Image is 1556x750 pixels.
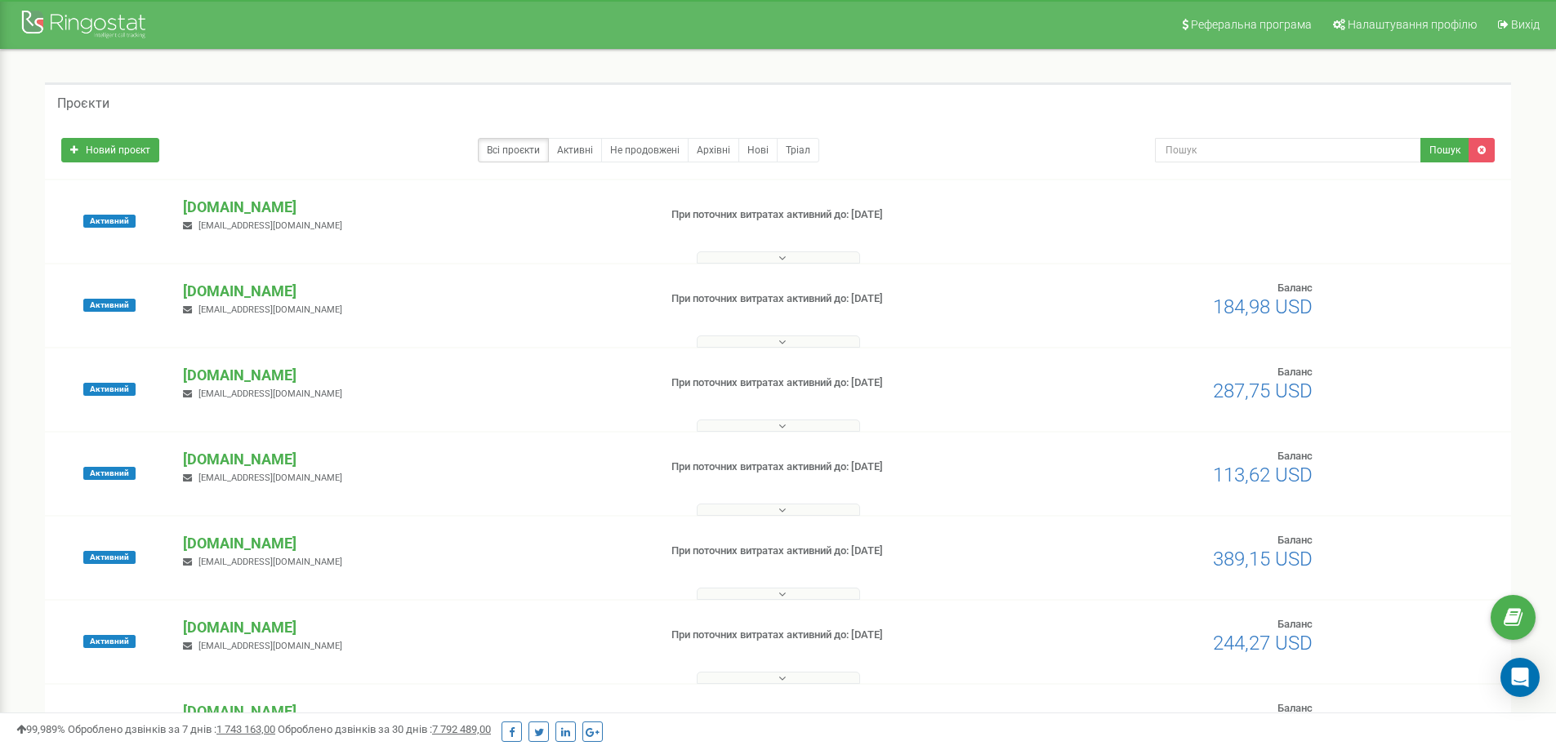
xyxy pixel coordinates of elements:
a: Новий проєкт [61,138,159,162]
p: При поточних витратах активний до: [DATE] [671,291,1011,307]
p: [DOMAIN_NAME] [183,617,644,638]
span: 99,989% [16,723,65,735]
span: Активний [83,299,136,312]
input: Пошук [1155,138,1421,162]
span: Активний [83,635,136,648]
p: При поточних витратах активний до: [DATE] [671,459,1011,475]
span: Баланс [1277,534,1313,546]
a: Активні [548,138,602,162]
p: При поточних витратах активний до: [DATE] [671,628,1011,643]
span: 389,15 USD [1213,548,1313,570]
a: Не продовжені [601,138,689,162]
p: [DOMAIN_NAME] [183,281,644,302]
span: Вихід [1511,18,1540,31]
div: Open Intercom Messenger [1500,658,1540,697]
span: [EMAIL_ADDRESS][DOMAIN_NAME] [198,388,342,399]
u: 7 792 489,00 [432,723,491,735]
span: Активний [83,551,136,564]
span: Активний [83,467,136,480]
span: Налаштування профілю [1348,18,1477,31]
p: [DOMAIN_NAME] [183,449,644,470]
span: [EMAIL_ADDRESS][DOMAIN_NAME] [198,641,342,651]
span: Баланс [1277,618,1313,630]
span: 287,75 USD [1213,379,1313,402]
span: 113,62 USD [1213,464,1313,486]
span: 184,98 USD [1213,295,1313,318]
a: Тріал [777,138,819,162]
p: При поточних витратах активний до: [DATE] [671,712,1011,727]
span: [EMAIL_ADDRESS][DOMAIN_NAME] [198,473,342,483]
span: Баланс [1277,702,1313,714]
span: [EMAIL_ADDRESS][DOMAIN_NAME] [198,557,342,567]
span: Активний [83,383,136,396]
button: Пошук [1420,138,1469,162]
a: Архівні [688,138,739,162]
span: 244,27 USD [1213,632,1313,655]
a: Всі проєкти [478,138,549,162]
p: [DOMAIN_NAME] [183,197,644,218]
p: При поточних витратах активний до: [DATE] [671,544,1011,559]
span: Баланс [1277,282,1313,294]
span: Реферальна програма [1191,18,1312,31]
p: При поточних витратах активний до: [DATE] [671,375,1011,391]
p: [DOMAIN_NAME] [183,533,644,554]
span: Баланс [1277,450,1313,462]
span: [EMAIL_ADDRESS][DOMAIN_NAME] [198,304,342,315]
span: Оброблено дзвінків за 7 днів : [68,723,275,735]
h5: Проєкти [57,96,109,111]
span: [EMAIL_ADDRESS][DOMAIN_NAME] [198,220,342,231]
u: 1 743 163,00 [216,723,275,735]
p: [DOMAIN_NAME] [183,365,644,386]
p: [DOMAIN_NAME] [183,701,644,722]
p: При поточних витратах активний до: [DATE] [671,207,1011,223]
span: Оброблено дзвінків за 30 днів : [278,723,491,735]
span: Активний [83,215,136,228]
span: Баланс [1277,366,1313,378]
a: Нові [738,138,778,162]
